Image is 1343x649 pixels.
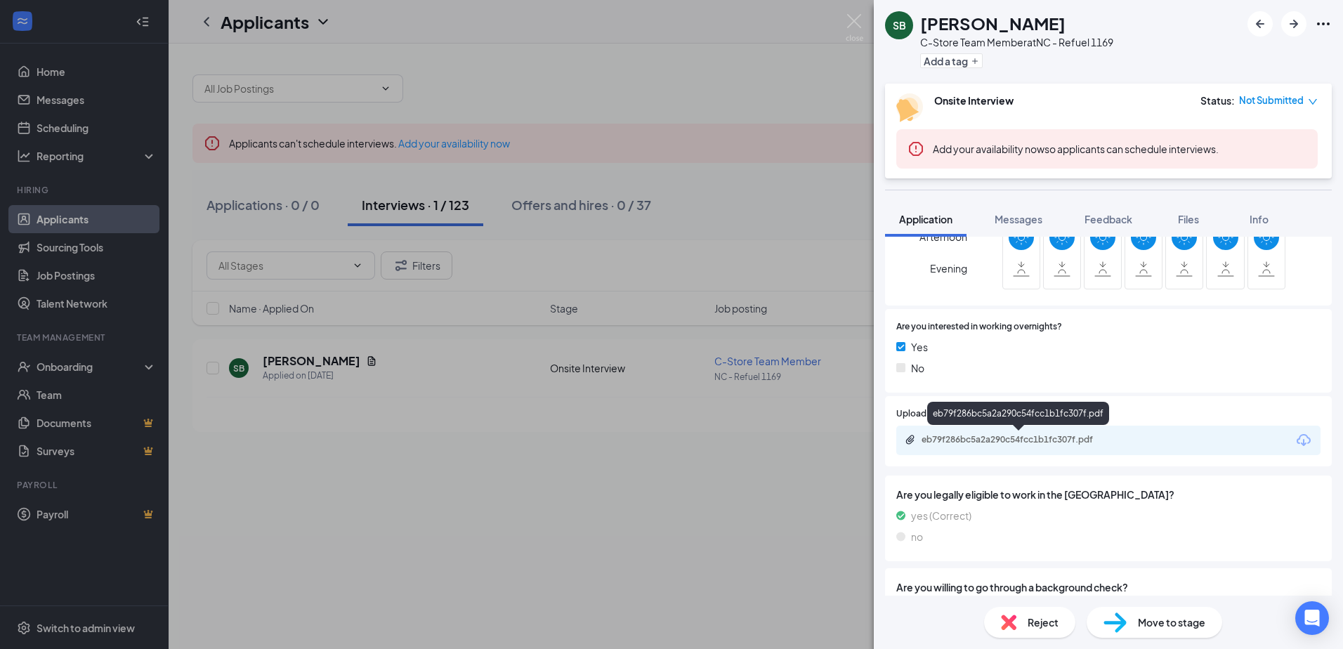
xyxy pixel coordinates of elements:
[899,213,952,225] span: Application
[911,339,928,355] span: Yes
[908,140,924,157] svg: Error
[919,224,967,249] span: Afternoon
[911,529,923,544] span: no
[995,213,1042,225] span: Messages
[922,434,1118,445] div: eb79f286bc5a2a290c54fcc1b1fc307f.pdf
[933,142,1044,156] button: Add your availability now
[933,143,1219,155] span: so applicants can schedule interviews.
[1178,213,1199,225] span: Files
[905,434,1132,447] a: Paperclipeb79f286bc5a2a290c54fcc1b1fc307f.pdf
[1315,15,1332,32] svg: Ellipses
[1295,432,1312,449] svg: Download
[1252,15,1269,32] svg: ArrowLeftNew
[1239,93,1304,107] span: Not Submitted
[905,434,916,445] svg: Paperclip
[1028,615,1059,630] span: Reject
[1247,11,1273,37] button: ArrowLeftNew
[930,256,967,281] span: Evening
[1285,15,1302,32] svg: ArrowRight
[1250,213,1269,225] span: Info
[971,57,979,65] svg: Plus
[1085,213,1132,225] span: Feedback
[893,18,906,32] div: SB
[934,94,1014,107] b: Onsite Interview
[896,320,1062,334] span: Are you interested in working overnights?
[911,508,971,523] span: yes (Correct)
[1200,93,1235,107] div: Status :
[896,487,1321,502] span: Are you legally eligible to work in the [GEOGRAPHIC_DATA]?
[1295,601,1329,635] div: Open Intercom Messenger
[896,579,1321,595] span: Are you willing to go through a background check?
[1308,97,1318,107] span: down
[896,407,960,421] span: Upload Resume
[920,35,1113,49] div: C-Store Team Member at NC - Refuel 1169
[911,360,924,376] span: No
[920,53,983,68] button: PlusAdd a tag
[927,402,1109,425] div: eb79f286bc5a2a290c54fcc1b1fc307f.pdf
[920,11,1066,35] h1: [PERSON_NAME]
[1281,11,1306,37] button: ArrowRight
[1138,615,1205,630] span: Move to stage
